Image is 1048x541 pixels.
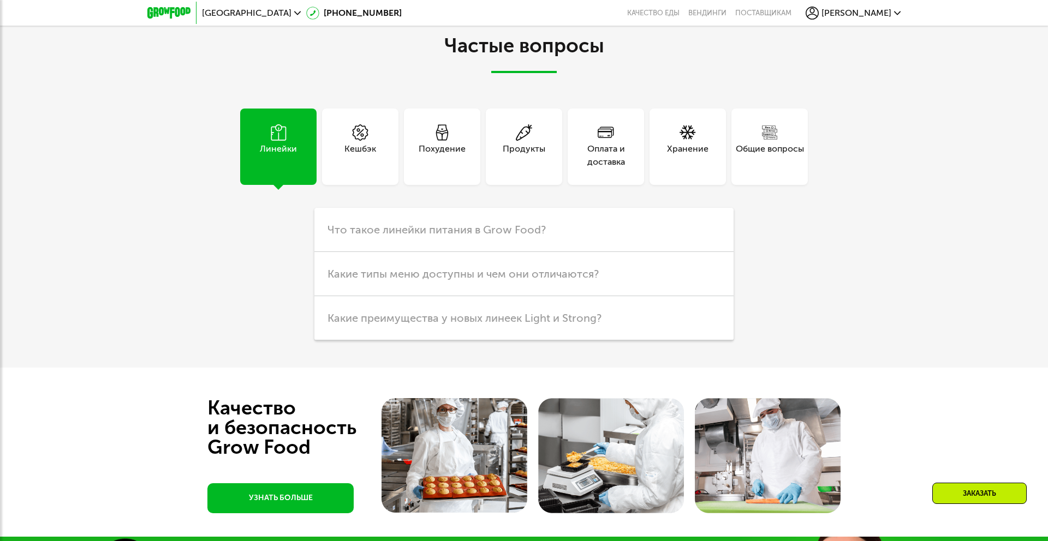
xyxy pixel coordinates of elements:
[207,398,397,457] div: Качество и безопасность Grow Food
[327,223,546,236] span: Что такое линейки питания в Grow Food?
[306,7,402,20] a: [PHONE_NUMBER]
[667,142,708,169] div: Хранение
[503,142,545,169] div: Продукты
[932,483,1027,504] div: Заказать
[327,311,602,324] span: Какие преимущества у новых линеек Light и Strong?
[688,9,727,17] a: Вендинги
[207,483,354,513] a: УЗНАТЬ БОЛЬШЕ
[568,142,644,169] div: Оплата и доставка
[218,35,830,73] h2: Частые вопросы
[627,9,680,17] a: Качество еды
[419,142,466,169] div: Похудение
[260,142,297,169] div: Линейки
[344,142,376,169] div: Кешбэк
[327,267,599,280] span: Какие типы меню доступны и чем они отличаются?
[202,9,291,17] span: [GEOGRAPHIC_DATA]
[821,9,891,17] span: [PERSON_NAME]
[735,9,791,17] div: поставщикам
[736,142,804,169] div: Общие вопросы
